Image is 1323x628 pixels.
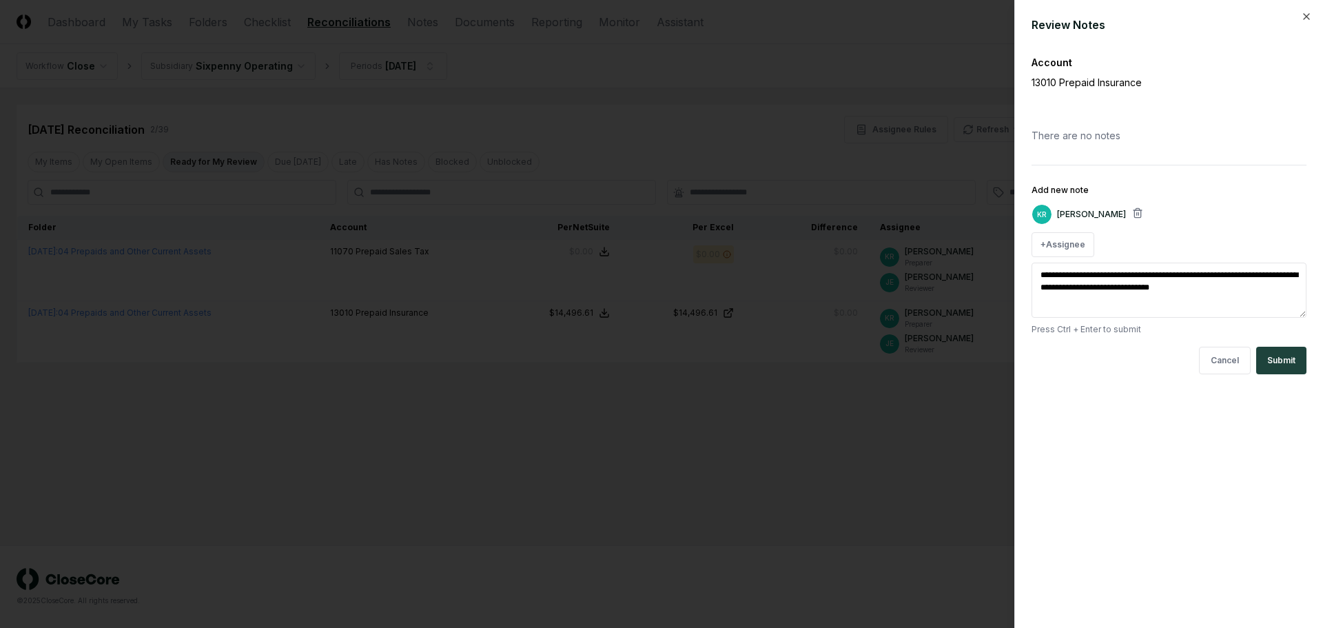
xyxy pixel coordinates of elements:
[1032,185,1089,195] label: Add new note
[1032,117,1306,154] div: There are no notes
[1032,17,1306,33] div: Review Notes
[1037,210,1047,220] span: KR
[1057,208,1126,221] p: [PERSON_NAME]
[1032,55,1306,70] div: Account
[1032,232,1094,257] button: +Assignee
[1032,75,1259,90] p: 13010 Prepaid Insurance
[1199,347,1251,374] button: Cancel
[1256,347,1306,374] button: Submit
[1032,323,1306,336] p: Press Ctrl + Enter to submit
